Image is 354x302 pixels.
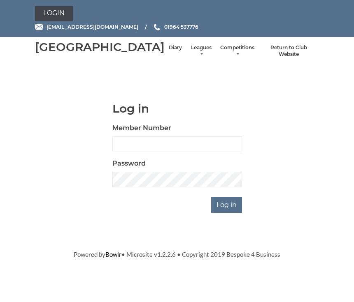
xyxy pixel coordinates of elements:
h1: Log in [112,102,242,115]
a: Return to Club Website [263,44,315,58]
a: Email [EMAIL_ADDRESS][DOMAIN_NAME] [35,23,138,31]
label: Password [112,159,146,168]
label: Member Number [112,123,171,133]
img: Phone us [154,24,160,30]
img: Email [35,24,43,30]
a: Login [35,6,73,21]
a: Competitions [220,44,254,58]
div: [GEOGRAPHIC_DATA] [35,41,165,53]
a: Phone us 01964 537776 [153,23,198,31]
span: [EMAIL_ADDRESS][DOMAIN_NAME] [47,24,138,30]
a: Bowlr [105,251,121,258]
input: Log in [211,197,242,213]
span: 01964 537776 [164,24,198,30]
a: Leagues [190,44,212,58]
span: Powered by • Microsite v1.2.2.6 • Copyright 2019 Bespoke 4 Business [74,251,280,258]
a: Diary [169,44,182,51]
